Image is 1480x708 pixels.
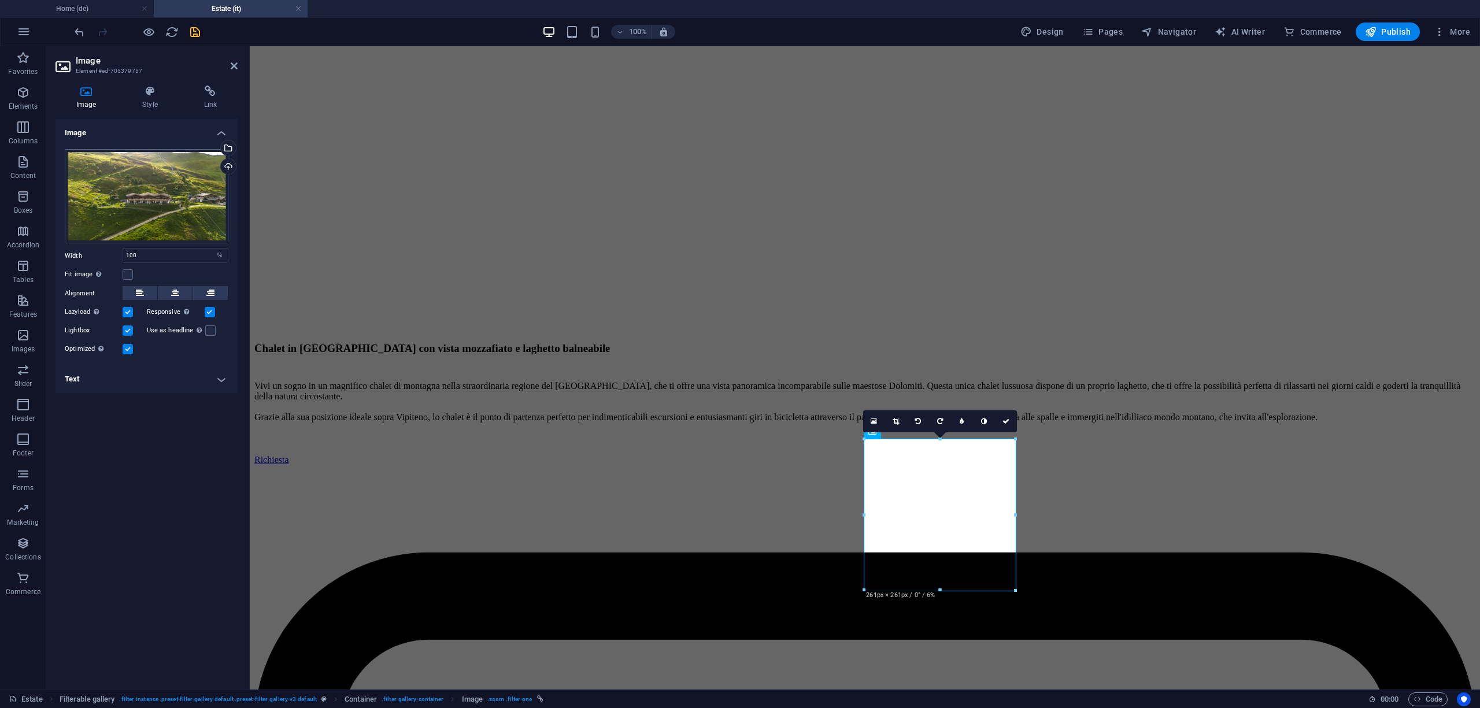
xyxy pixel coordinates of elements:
[76,55,238,66] h2: Image
[9,310,37,319] p: Features
[142,25,156,39] button: Click here to leave preview mode and continue editing
[537,696,543,702] i: This element is linked
[65,342,123,356] label: Optimized
[72,25,86,39] button: undo
[55,119,238,140] h4: Image
[65,149,228,244] div: Stern-2-2-jsS77clh5aiY-Y7i_4lOYA.jpg
[1279,23,1346,41] button: Commerce
[7,518,39,527] p: Marketing
[1210,23,1270,41] button: AI Writer
[12,344,35,354] p: Images
[121,86,183,110] h4: Style
[1082,26,1123,38] span: Pages
[6,587,40,596] p: Commerce
[5,553,40,562] p: Collections
[9,136,38,146] p: Columns
[65,324,123,338] label: Lightbox
[1141,26,1196,38] span: Navigator
[13,483,34,492] p: Forms
[8,67,38,76] p: Favorites
[147,305,205,319] label: Responsive
[1016,23,1068,41] div: Design (Ctrl+Alt+Y)
[65,287,123,301] label: Alignment
[1137,23,1201,41] button: Navigator
[628,25,647,39] h6: 100%
[1381,692,1398,706] span: 00 00
[188,25,202,39] i: Save (Ctrl+S)
[13,275,34,284] p: Tables
[154,2,308,15] h4: Estate (it)
[929,410,951,432] a: Rotate right 90°
[863,410,885,432] a: Select files from the file manager, stock photos, or upload file(s)
[1414,692,1442,706] span: Code
[1356,23,1420,41] button: Publish
[1020,26,1064,38] span: Design
[1365,26,1411,38] span: Publish
[119,692,317,706] span: . filter-instance .preset-filter-gallery-default .preset-filter-gallery-v3-default
[73,25,86,39] i: Undo: Change image (Ctrl+Z)
[165,25,179,39] button: reload
[60,692,543,706] nav: breadcrumb
[9,102,38,111] p: Elements
[183,86,238,110] h4: Link
[611,25,652,39] button: 100%
[658,27,669,37] i: On resize automatically adjust zoom level to fit chosen device.
[462,692,483,706] span: Click to select. Double-click to edit
[12,414,35,423] p: Header
[321,696,327,702] i: This element is a customizable preset
[76,66,214,76] h3: Element #ed-705379757
[1016,23,1068,41] button: Design
[951,410,973,432] a: Blur
[907,410,929,432] a: Rotate left 90°
[55,365,238,393] h4: Text
[60,692,115,706] span: Click to select. Double-click to edit
[188,25,202,39] button: save
[1389,695,1390,703] span: :
[14,206,33,215] p: Boxes
[973,410,995,432] a: Greyscale
[65,305,123,319] label: Lazyload
[345,692,377,706] span: Click to select. Double-click to edit
[14,379,32,388] p: Slider
[7,240,39,250] p: Accordion
[165,25,179,39] i: Reload page
[1434,26,1470,38] span: More
[65,268,123,281] label: Fit image
[10,171,36,180] p: Content
[487,692,532,706] span: . zoom .filter-one
[1078,23,1127,41] button: Pages
[1429,23,1475,41] button: More
[147,324,205,338] label: Use as headline
[1368,692,1399,706] h6: Session time
[9,692,43,706] a: Click to cancel selection. Double-click to open Pages
[1408,692,1448,706] button: Code
[885,410,907,432] a: Crop mode
[1283,26,1342,38] span: Commerce
[1457,692,1471,706] button: Usercentrics
[65,253,123,259] label: Width
[55,86,121,110] h4: Image
[1215,26,1265,38] span: AI Writer
[13,448,34,458] p: Footer
[382,692,443,706] span: . filter-gallery-container
[995,410,1017,432] a: Confirm ( Ctrl ⏎ )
